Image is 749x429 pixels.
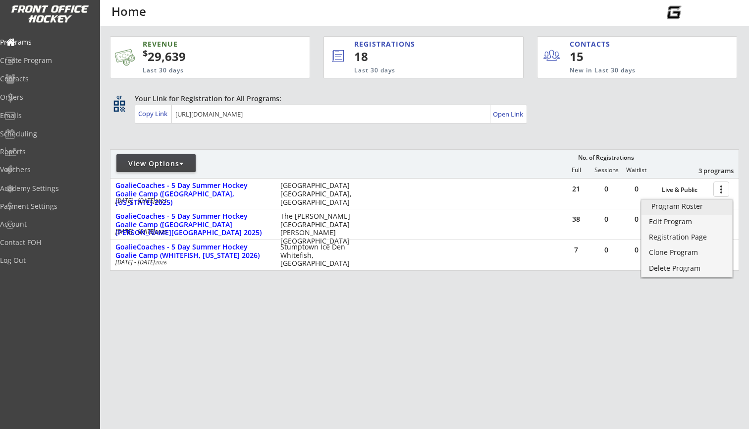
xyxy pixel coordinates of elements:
[682,166,734,175] div: 3 programs
[155,228,167,235] em: 2025
[642,200,732,215] a: Program Roster
[354,39,478,49] div: REGISTRATIONS
[570,66,691,75] div: New in Last 30 days
[591,185,621,192] div: 0
[621,167,651,174] div: Waitlist
[354,48,490,65] div: 18
[280,243,358,268] div: Stumptown Ice Den Whitefish, [GEOGRAPHIC_DATA]
[113,94,125,100] div: qr
[575,154,637,161] div: No. of Registrations
[651,203,722,210] div: Program Roster
[649,265,725,272] div: Delete Program
[649,249,725,256] div: Clone Program
[561,246,591,253] div: 7
[642,215,732,230] a: Edit Program
[112,99,127,114] button: qr_code
[561,185,591,192] div: 21
[570,39,615,49] div: CONTACTS
[143,39,263,49] div: REVENUE
[662,186,708,193] div: Live & Public
[115,259,267,265] div: [DATE] - [DATE]
[155,259,167,266] em: 2026
[493,110,524,119] div: Open Link
[280,212,358,245] div: The [PERSON_NAME][GEOGRAPHIC_DATA][PERSON_NAME][GEOGRAPHIC_DATA]
[649,234,725,241] div: Registration Page
[115,198,267,204] div: [DATE] - [DATE]
[143,48,278,65] div: 29,639
[354,66,482,75] div: Last 30 days
[649,218,725,225] div: Edit Program
[115,182,270,206] div: GoalieCoaches - 5 Day Summer Hockey Goalie Camp ([GEOGRAPHIC_DATA], [US_STATE] 2025)
[570,48,631,65] div: 15
[138,109,169,118] div: Copy Link
[155,197,167,204] em: 2025
[622,185,651,192] div: 0
[591,216,621,223] div: 0
[143,66,263,75] div: Last 30 days
[115,229,267,235] div: [DATE] - [DATE]
[280,182,358,206] div: [GEOGRAPHIC_DATA] [GEOGRAPHIC_DATA], [GEOGRAPHIC_DATA]
[642,231,732,245] a: Registration Page
[561,216,591,223] div: 38
[622,216,651,223] div: 0
[493,107,524,121] a: Open Link
[561,167,591,174] div: Full
[115,243,270,260] div: GoalieCoaches - 5 Day Summer Hockey Goalie Camp (WHITEFISH, [US_STATE] 2026)
[591,246,621,253] div: 0
[143,47,148,59] sup: $
[622,246,651,253] div: 0
[116,159,196,169] div: View Options
[115,212,270,237] div: GoalieCoaches - 5 Day Summer Hockey Goalie Camp ([GEOGRAPHIC_DATA][PERSON_NAME][GEOGRAPHIC_DATA] ...
[135,94,708,104] div: Your Link for Registration for All Programs:
[591,167,621,174] div: Sessions
[713,182,729,197] button: more_vert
